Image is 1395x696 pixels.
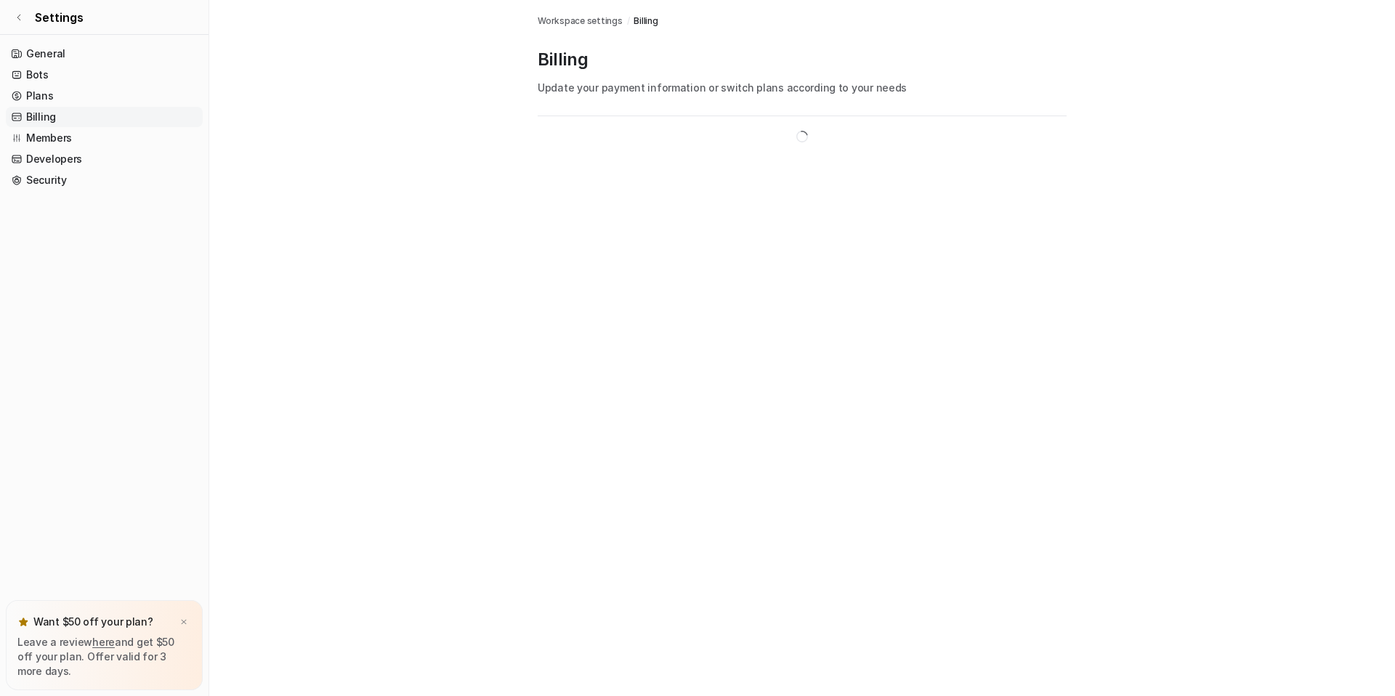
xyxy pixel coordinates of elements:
[538,15,623,28] a: Workspace settings
[6,44,203,64] a: General
[33,615,153,629] p: Want $50 off your plan?
[6,170,203,190] a: Security
[35,9,84,26] span: Settings
[538,80,1067,95] p: Update your payment information or switch plans according to your needs
[179,618,188,627] img: x
[634,15,658,28] a: Billing
[6,107,203,127] a: Billing
[17,635,191,679] p: Leave a review and get $50 off your plan. Offer valid for 3 more days.
[6,128,203,148] a: Members
[6,86,203,106] a: Plans
[538,48,1067,71] p: Billing
[6,65,203,85] a: Bots
[627,15,630,28] span: /
[17,616,29,628] img: star
[6,149,203,169] a: Developers
[92,636,115,648] a: here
